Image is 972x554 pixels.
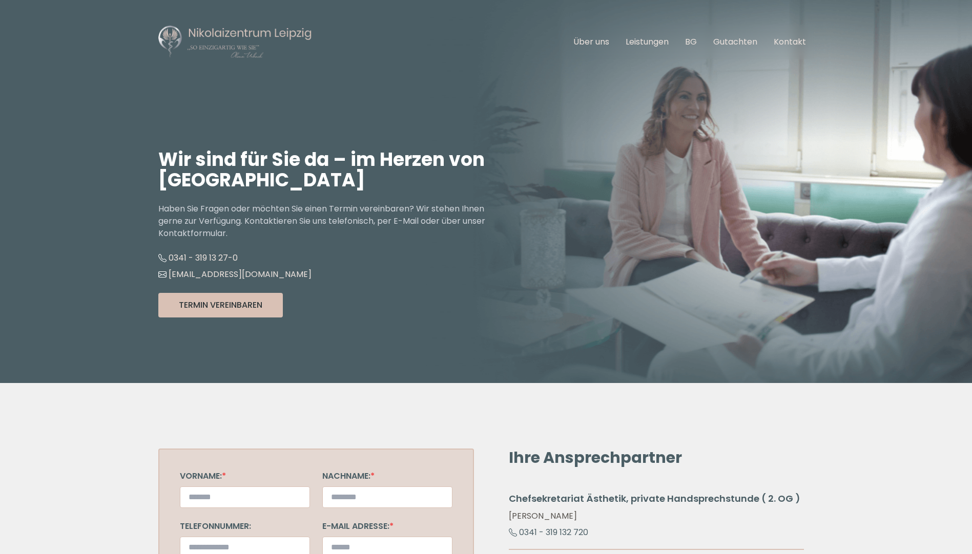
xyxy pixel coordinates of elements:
h2: Ihre Ansprechpartner [509,449,804,467]
label: Nachname: [322,470,375,482]
a: 0341 - 319 13 27-0 [158,252,238,264]
img: Nikolaizentrum Leipzig Logo [158,25,312,59]
a: Leistungen [626,36,669,48]
a: 0341 - 319 132 720 [509,524,588,540]
button: Termin Vereinbaren [158,293,283,317]
h1: Wir sind für Sie da – im Herzen von [GEOGRAPHIC_DATA] [158,150,486,190]
a: Kontakt [774,36,806,48]
label: E-Mail Adresse: [322,520,394,532]
a: Gutachten [713,36,757,48]
a: BG [685,36,697,48]
label: Vorname: [180,470,226,482]
h3: Chefsekretariat Ästhetik, private Handsprechstunde ( 2. OG ) [509,492,804,506]
p: [PERSON_NAME] [509,510,804,522]
p: Haben Sie Fragen oder möchten Sie einen Termin vereinbaren? Wir stehen Ihnen gerne zur Verfügung.... [158,203,486,240]
label: Telefonnummer: [180,520,251,532]
a: [EMAIL_ADDRESS][DOMAIN_NAME] [158,268,312,280]
a: Über uns [573,36,609,48]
